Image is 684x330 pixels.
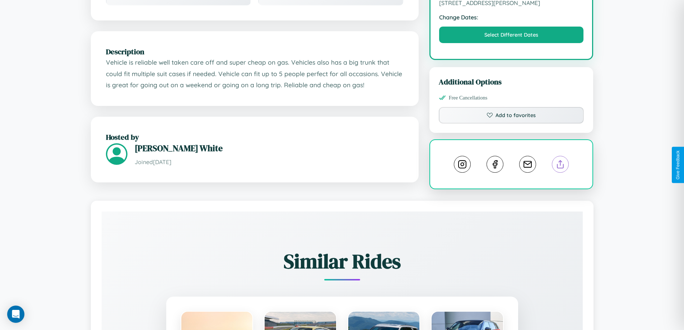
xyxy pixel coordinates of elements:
p: Joined [DATE] [135,157,404,167]
p: Vehicle is reliable well taken care off and super cheap on gas. Vehicles also has a big trunk tha... [106,57,404,91]
button: Select Different Dates [439,27,584,43]
button: Add to favorites [439,107,584,124]
h3: Additional Options [439,76,584,87]
span: Free Cancellations [449,95,488,101]
h3: [PERSON_NAME] White [135,142,404,154]
h2: Similar Rides [127,247,558,275]
h2: Hosted by [106,132,404,142]
strong: Change Dates: [439,14,584,21]
h2: Description [106,46,404,57]
div: Open Intercom Messenger [7,306,24,323]
div: Give Feedback [675,150,680,180]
